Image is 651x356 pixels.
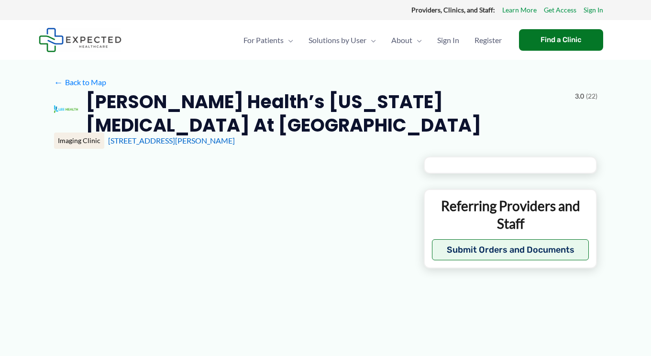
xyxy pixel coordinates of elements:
[584,4,603,16] a: Sign In
[236,23,301,57] a: For PatientsMenu Toggle
[236,23,509,57] nav: Primary Site Navigation
[474,23,502,57] span: Register
[432,239,589,260] button: Submit Orders and Documents
[86,90,567,137] h2: [PERSON_NAME] Health’s [US_STATE] [MEDICAL_DATA] at [GEOGRAPHIC_DATA]
[519,29,603,51] a: Find a Clinic
[430,23,467,57] a: Sign In
[432,197,589,232] p: Referring Providers and Staff
[301,23,384,57] a: Solutions by UserMenu Toggle
[467,23,509,57] a: Register
[437,23,459,57] span: Sign In
[54,78,63,87] span: ←
[309,23,366,57] span: Solutions by User
[108,136,235,145] a: [STREET_ADDRESS][PERSON_NAME]
[384,23,430,57] a: AboutMenu Toggle
[243,23,284,57] span: For Patients
[54,75,106,89] a: ←Back to Map
[39,28,121,52] img: Expected Healthcare Logo - side, dark font, small
[412,23,422,57] span: Menu Toggle
[366,23,376,57] span: Menu Toggle
[586,90,597,102] span: (22)
[575,90,584,102] span: 3.0
[284,23,293,57] span: Menu Toggle
[502,4,537,16] a: Learn More
[411,6,495,14] strong: Providers, Clinics, and Staff:
[54,133,104,149] div: Imaging Clinic
[391,23,412,57] span: About
[544,4,576,16] a: Get Access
